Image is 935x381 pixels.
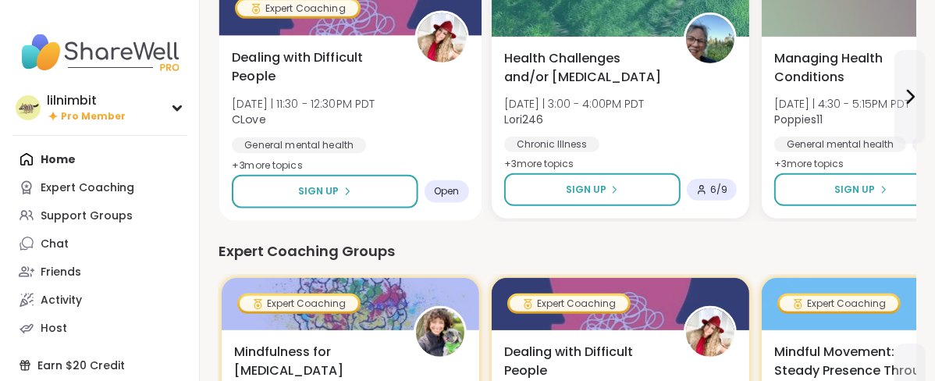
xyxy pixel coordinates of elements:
[710,183,727,196] span: 6 / 9
[418,13,467,62] img: CLove
[416,308,464,357] img: CoachJennifer
[12,230,187,258] a: Chat
[12,173,187,201] a: Expert Coaching
[41,321,67,336] div: Host
[835,183,876,197] span: Sign Up
[504,137,599,152] div: Chronic Illness
[41,208,133,224] div: Support Groups
[234,343,396,380] span: Mindfulness for [MEDICAL_DATA]
[686,15,734,63] img: Lori246
[219,240,916,262] div: Expert Coaching Groups
[12,314,187,342] a: Host
[47,92,126,109] div: lilnimbit
[16,95,41,120] img: lilnimbit
[566,183,606,197] span: Sign Up
[774,96,910,112] span: [DATE] | 4:30 - 5:15PM PDT
[232,137,366,153] div: General mental health
[12,25,187,80] img: ShareWell Nav Logo
[41,180,134,196] div: Expert Coaching
[232,175,418,208] button: Sign Up
[232,48,397,87] span: Dealing with Difficult People
[41,265,81,280] div: Friends
[434,185,460,198] span: Open
[232,96,375,112] span: [DATE] | 11:30 - 12:30PM PDT
[686,308,734,357] img: CLove
[12,258,187,286] a: Friends
[12,286,187,314] a: Activity
[61,110,126,123] span: Pro Member
[298,184,340,198] span: Sign Up
[240,296,358,312] div: Expert Coaching
[232,112,266,127] b: CLove
[504,112,543,127] b: Lori246
[504,49,667,87] span: Health Challenges and/or [MEDICAL_DATA]
[41,293,82,308] div: Activity
[12,201,187,230] a: Support Groups
[504,173,681,206] button: Sign Up
[504,343,667,380] span: Dealing with Difficult People
[774,137,906,152] div: General mental health
[774,112,823,127] b: Poppies11
[510,296,628,312] div: Expert Coaching
[780,296,898,312] div: Expert Coaching
[41,237,69,252] div: Chat
[504,96,644,112] span: [DATE] | 3:00 - 4:00PM PDT
[12,351,187,379] div: Earn $20 Credit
